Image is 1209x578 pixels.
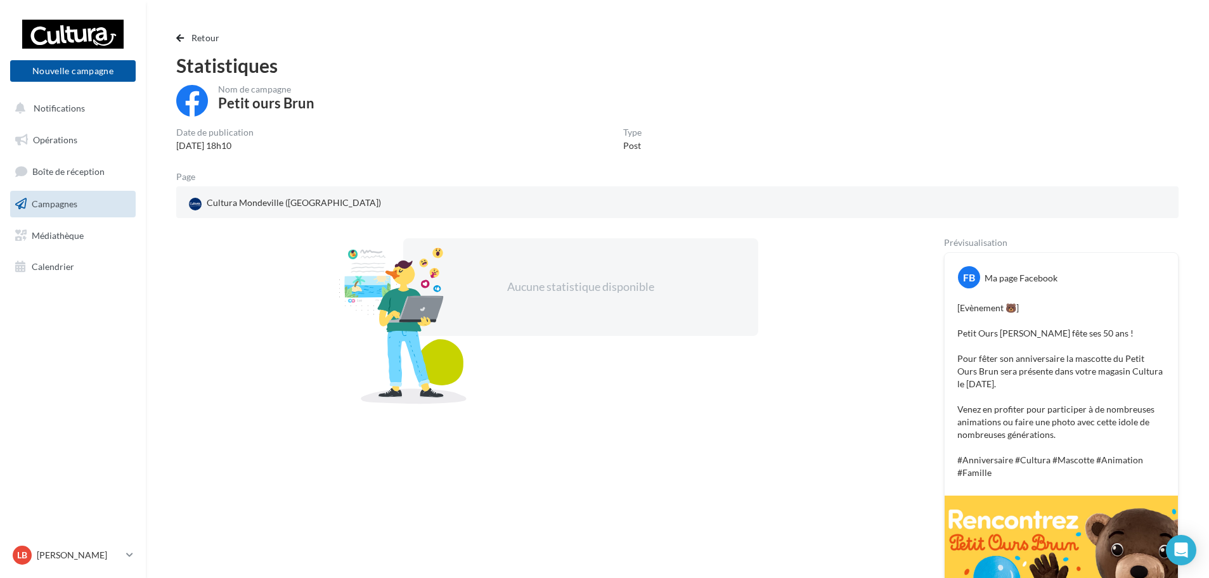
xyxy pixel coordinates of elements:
div: Cultura Mondeville ([GEOGRAPHIC_DATA]) [186,194,384,213]
div: Prévisualisation [944,238,1179,247]
button: Nouvelle campagne [10,60,136,82]
p: [PERSON_NAME] [37,549,121,562]
div: Post [623,139,642,152]
div: Nom de campagne [218,85,314,94]
a: LB [PERSON_NAME] [10,543,136,567]
button: Notifications [8,95,133,122]
span: Notifications [34,103,85,113]
div: [DATE] 18h10 [176,139,254,152]
div: Type [623,128,642,137]
span: Retour [191,32,220,43]
span: Campagnes [32,198,77,209]
span: Calendrier [32,261,74,272]
span: Opérations [33,134,77,145]
a: Calendrier [8,254,138,280]
div: Statistiques [176,56,1179,75]
a: Boîte de réception [8,158,138,185]
div: Aucune statistique disponible [444,279,718,295]
button: Retour [176,30,225,46]
div: Page [176,172,205,181]
div: Ma page Facebook [985,272,1057,285]
a: Médiathèque [8,222,138,249]
a: Cultura Mondeville ([GEOGRAPHIC_DATA]) [186,194,514,213]
div: Open Intercom Messenger [1166,535,1196,565]
div: FB [958,266,980,288]
p: [Evènement 🐻] Petit Ours [PERSON_NAME] fête ses 50 ans ! Pour fêter son anniversaire la mascotte ... [957,302,1165,479]
span: LB [17,549,27,562]
span: Médiathèque [32,229,84,240]
a: Opérations [8,127,138,153]
span: Boîte de réception [32,166,105,177]
a: Campagnes [8,191,138,217]
div: Date de publication [176,128,254,137]
div: Petit ours Brun [218,96,314,110]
